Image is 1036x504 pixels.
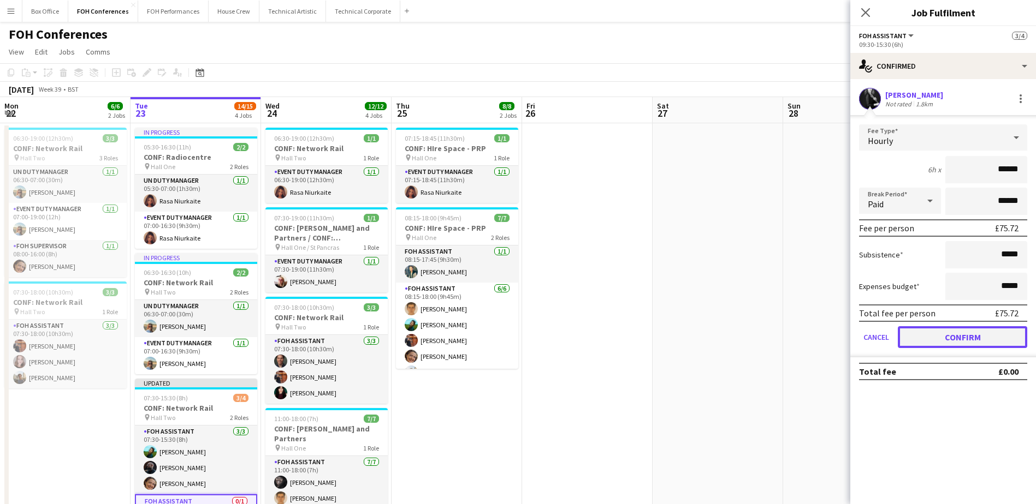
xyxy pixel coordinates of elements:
[491,233,510,242] span: 2 Roles
[657,101,669,111] span: Sat
[868,199,884,209] span: Paid
[9,26,108,43] h1: FOH Conferences
[859,308,936,319] div: Total fee per person
[54,45,79,59] a: Jobs
[58,47,75,57] span: Jobs
[36,85,63,93] span: Week 39
[859,32,915,40] button: FOH Assistant
[868,135,893,146] span: Hourly
[233,394,248,402] span: 3/4
[135,403,257,413] h3: CONF: Network Rail
[265,143,388,153] h3: CONF: Network Rail
[135,278,257,287] h3: CONF: Network Rail
[364,134,379,142] span: 1/1
[135,379,257,387] div: Updated
[135,128,257,249] app-job-card: In progress05:30-16:30 (11h)2/2CONF: Radiocentre Hall One2 RolesUN Duty Manager1/105:30-07:00 (1h...
[265,335,388,404] app-card-role: FOH Assistant3/307:30-18:00 (10h30m)[PERSON_NAME][PERSON_NAME][PERSON_NAME]
[274,134,334,142] span: 06:30-19:00 (12h30m)
[265,297,388,404] app-job-card: 07:30-18:00 (10h30m)3/3CONF: Network Rail Hall Two1 RoleFOH Assistant3/307:30-18:00 (10h30m)[PERS...
[898,326,1027,348] button: Confirm
[265,223,388,243] h3: CONF: [PERSON_NAME] and Partners / CONF: SoftwareOne and ServiceNow
[281,444,306,452] span: Hall One
[144,394,188,402] span: 07:30-15:30 (8h)
[885,90,943,100] div: [PERSON_NAME]
[234,102,256,110] span: 14/15
[859,223,914,233] div: Fee per person
[4,297,127,307] h3: CONF: Network Rail
[494,154,510,162] span: 1 Role
[265,128,388,203] div: 06:30-19:00 (12h30m)1/1CONF: Network Rail Hall Two1 RoleEvent Duty Manager1/106:30-19:00 (12h30m)...
[22,1,68,22] button: Box Office
[235,111,256,119] div: 4 Jobs
[326,1,400,22] button: Technical Corporate
[412,233,436,242] span: Hall One
[233,143,248,151] span: 2/2
[859,326,893,348] button: Cancel
[364,303,379,311] span: 3/3
[396,207,518,369] div: 08:15-18:00 (9h45m)7/7CONF: HIre Space - PRP Hall One2 RolesFOH Assistant1/108:15-17:45 (9h30m)[P...
[9,47,24,57] span: View
[151,163,175,171] span: Hall One
[4,281,127,388] app-job-card: 07:30-18:00 (10h30m)3/3CONF: Network Rail Hall Two1 RoleFOH Assistant3/307:30-18:00 (10h30m)[PERS...
[135,253,257,374] app-job-card: In progress06:30-16:30 (10h)2/2CONF: Network Rail Hall Two2 RolesUN Duty Manager1/106:30-07:00 (3...
[4,240,127,277] app-card-role: FOH Supervisor1/108:00-16:00 (8h)[PERSON_NAME]
[274,214,334,222] span: 07:30-19:00 (11h30m)
[525,107,535,119] span: 26
[4,101,19,111] span: Mon
[274,303,334,311] span: 07:30-18:00 (10h30m)
[151,413,175,422] span: Hall Two
[274,415,318,423] span: 11:00-18:00 (7h)
[859,32,907,40] span: FOH Assistant
[396,166,518,203] app-card-role: Event Duty Manager1/107:15-18:45 (11h30m)Rasa Niurkaite
[499,102,514,110] span: 8/8
[144,143,191,151] span: 05:30-16:30 (11h)
[144,268,191,277] span: 06:30-16:30 (10h)
[133,107,148,119] span: 23
[786,107,801,119] span: 28
[81,45,115,59] a: Comms
[265,424,388,443] h3: CONF: [PERSON_NAME] and Partners
[859,250,903,260] label: Subsistence
[405,214,461,222] span: 08:15-18:00 (9h45m)
[138,1,209,22] button: FOH Performances
[412,154,436,162] span: Hall One
[20,154,45,162] span: Hall Two
[151,288,175,296] span: Hall Two
[928,165,941,175] div: 6h x
[494,214,510,222] span: 7/7
[99,154,118,162] span: 3 Roles
[396,101,410,111] span: Thu
[4,320,127,388] app-card-role: FOH Assistant3/307:30-18:00 (10h30m)[PERSON_NAME][PERSON_NAME][PERSON_NAME]
[86,47,110,57] span: Comms
[363,323,379,331] span: 1 Role
[396,128,518,203] app-job-card: 07:15-18:45 (11h30m)1/1CONF: HIre Space - PRP Hall One1 RoleEvent Duty Manager1/107:15-18:45 (11h...
[9,84,34,95] div: [DATE]
[265,207,388,292] div: 07:30-19:00 (11h30m)1/1CONF: [PERSON_NAME] and Partners / CONF: SoftwareOne and ServiceNow Hall O...
[135,337,257,374] app-card-role: Event Duty Manager1/107:00-16:30 (9h30m)[PERSON_NAME]
[396,283,518,399] app-card-role: FOH Assistant6/608:15-18:00 (9h45m)[PERSON_NAME][PERSON_NAME][PERSON_NAME][PERSON_NAME][PERSON_NAME]
[68,1,138,22] button: FOH Conferences
[281,243,339,251] span: Hall One / St Pancras
[850,53,1036,79] div: Confirmed
[526,101,535,111] span: Fri
[998,366,1019,377] div: £0.00
[364,214,379,222] span: 1/1
[859,40,1027,49] div: 09:30-15:30 (6h)
[4,166,127,203] app-card-role: UN Duty Manager1/106:30-07:00 (30m)[PERSON_NAME]
[364,415,379,423] span: 7/7
[230,288,248,296] span: 2 Roles
[4,128,127,277] div: 06:30-19:00 (12h30m)3/3CONF: Network Rail Hall Two3 RolesUN Duty Manager1/106:30-07:00 (30m)[PERS...
[135,128,257,136] div: In progress
[259,1,326,22] button: Technical Artistic
[230,163,248,171] span: 2 Roles
[850,5,1036,20] h3: Job Fulfilment
[35,47,48,57] span: Edit
[31,45,52,59] a: Edit
[135,152,257,162] h3: CONF: Radiocentre
[3,107,19,119] span: 22
[135,175,257,212] app-card-role: UN Duty Manager1/105:30-07:00 (1h30m)Rasa Niurkaite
